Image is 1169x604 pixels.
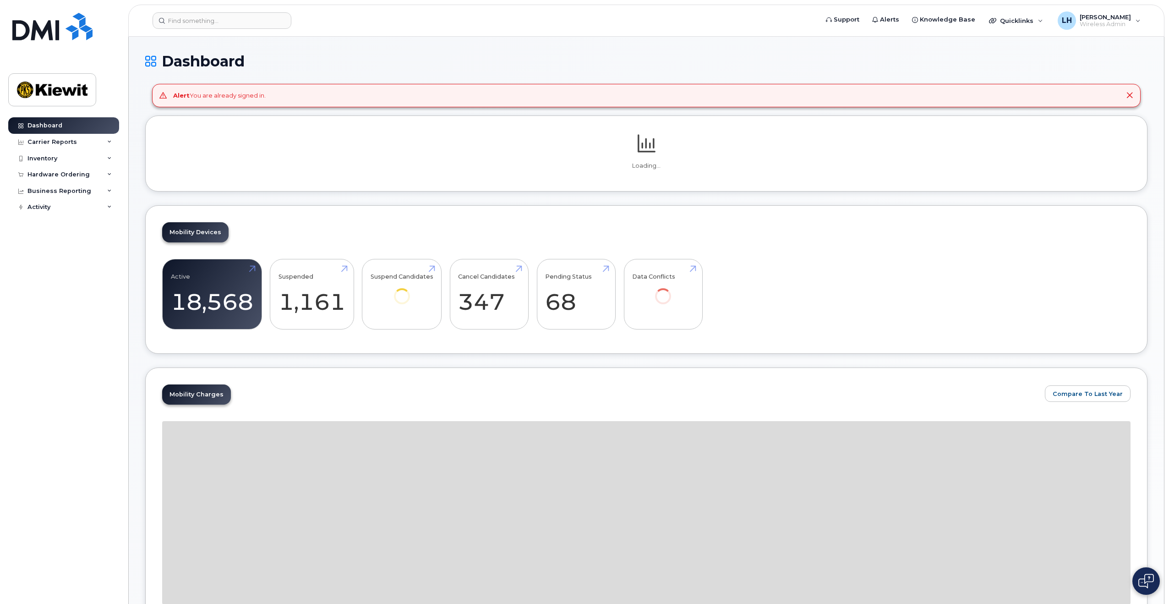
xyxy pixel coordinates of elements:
p: Loading... [162,162,1131,170]
a: Pending Status 68 [545,264,607,324]
a: Suspend Candidates [371,264,433,317]
a: Mobility Charges [162,384,231,405]
span: Compare To Last Year [1053,390,1123,398]
a: Active 18,568 [171,264,253,324]
a: Data Conflicts [632,264,694,317]
button: Compare To Last Year [1045,385,1131,402]
strong: Alert [173,92,190,99]
a: Cancel Candidates 347 [458,264,520,324]
img: Open chat [1138,574,1154,588]
a: Mobility Devices [162,222,229,242]
a: Suspended 1,161 [279,264,345,324]
h1: Dashboard [145,53,1147,69]
div: You are already signed in. [173,91,266,100]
